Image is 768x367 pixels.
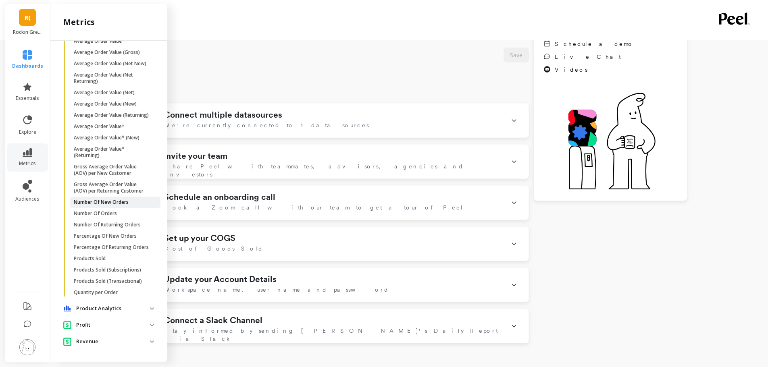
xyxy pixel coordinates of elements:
span: Videos [555,66,587,74]
h1: Schedule an onboarding call [164,192,275,202]
p: Average Order Value (Returning) [74,112,149,118]
img: navigation item icon [63,321,71,329]
p: Average Order Value* [74,123,125,130]
h2: metrics [63,17,95,28]
p: Products Sold (Subscriptions) [74,267,141,273]
p: Product Analytics [76,305,150,313]
img: navigation item icon [63,337,71,346]
p: Revenue [76,338,150,346]
span: Live Chat [555,53,621,61]
span: dashboards [12,63,43,69]
p: Average Order Value (Net) [74,89,135,96]
span: Share Peel with teammates, advisors, agencies and investors [164,162,501,178]
p: Gross Average Order Value (AOV) per Returning Customer [74,181,151,194]
p: Number Of New Orders [74,199,129,205]
h1: Connect multiple datasources [164,110,282,120]
p: Products Sold [74,255,106,262]
p: Number Of Orders [74,210,117,217]
p: Average Order Value (Gross) [74,49,140,56]
p: Average Order Value* (Returning) [74,146,151,159]
p: Average Order Value (Net New) [74,60,146,67]
p: Percentage Of Returning Orders [74,244,149,251]
img: down caret icon [150,324,154,326]
img: profile picture [19,339,35,355]
p: Percentage Of New Orders [74,233,137,239]
a: Schedule a demo [543,40,634,48]
p: Gross Average Order Value (AOV) per New Customer [74,164,151,176]
a: Videos [543,66,634,74]
p: Profit [76,321,150,329]
img: navigation item icon [63,305,71,312]
p: Average Order Value [74,38,122,44]
img: down caret icon [150,340,154,343]
span: explore [19,129,36,135]
p: Products Sold (Transactional) [74,278,142,284]
img: down caret icon [150,307,154,310]
p: Average Order Value* (New) [74,135,139,141]
span: We're currently connected to 1 data sources [164,121,369,129]
span: R( [25,13,31,22]
p: Quantity per Order [74,289,118,296]
h1: Set up your COGS [164,233,235,243]
p: Average Order Value (New) [74,101,137,107]
h1: Invite your team [164,151,227,161]
p: Rockin Green (Essor) [13,29,42,35]
span: Book a Zoom call with our team to get a tour of Peel [164,203,464,211]
span: metrics [19,160,36,167]
span: Schedule a demo [555,40,634,48]
span: essentials [16,95,39,102]
span: Workspace name, user name and password [164,286,389,294]
span: audiences [15,196,40,202]
p: Number Of Returning Orders [74,222,141,228]
h1: Update your Account Details [164,274,277,284]
h1: Connect a Slack Channel [164,315,262,325]
span: Stay informed by sending [PERSON_NAME]'s Daily Report via Slack [164,327,501,343]
p: Average Order Value (Net Returning) [74,72,151,85]
span: Cost of Goods Sold [164,245,263,253]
